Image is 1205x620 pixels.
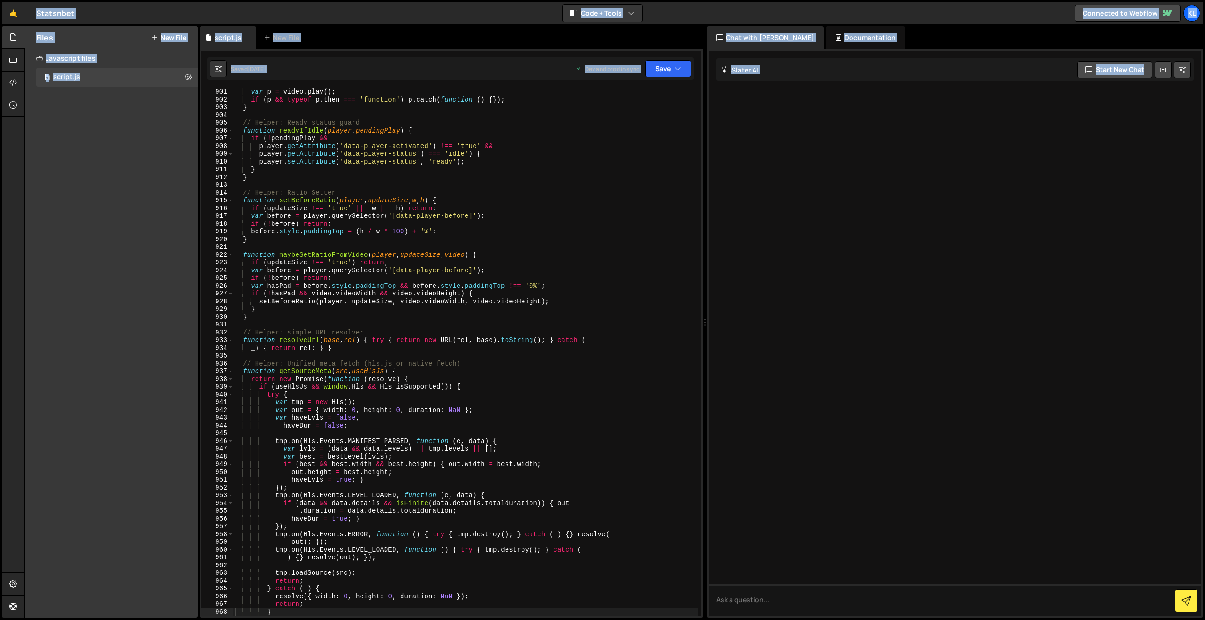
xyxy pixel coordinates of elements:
[201,174,233,182] div: 912
[248,65,266,73] div: [DATE]
[201,205,233,213] div: 916
[201,243,233,251] div: 921
[264,33,303,42] div: New File
[201,367,233,375] div: 937
[1183,5,1200,22] a: Kl
[201,406,233,414] div: 942
[2,2,25,24] a: 🤙
[201,515,233,523] div: 956
[201,453,233,461] div: 948
[201,119,233,127] div: 905
[201,546,233,554] div: 960
[201,197,233,205] div: 915
[201,220,233,228] div: 918
[201,352,233,360] div: 935
[25,49,198,68] div: Javascript files
[201,267,233,275] div: 924
[201,305,233,313] div: 929
[201,414,233,422] div: 943
[36,8,74,19] div: Statsnbet
[201,422,233,430] div: 944
[201,507,233,515] div: 955
[201,336,233,344] div: 933
[576,65,640,73] div: Dev and prod in sync
[201,150,233,158] div: 909
[201,103,233,111] div: 903
[201,313,233,321] div: 930
[201,600,233,608] div: 967
[201,321,233,329] div: 931
[201,593,233,601] div: 966
[1077,61,1152,78] button: Start new chat
[215,33,241,42] div: script.js
[201,236,233,244] div: 920
[201,127,233,135] div: 906
[201,437,233,445] div: 946
[201,344,233,352] div: 934
[201,577,233,585] div: 964
[201,96,233,104] div: 902
[201,429,233,437] div: 945
[201,554,233,562] div: 961
[201,383,233,391] div: 939
[201,608,233,616] div: 968
[201,531,233,539] div: 958
[201,523,233,531] div: 957
[201,398,233,406] div: 941
[201,290,233,298] div: 927
[201,158,233,166] div: 910
[201,143,233,151] div: 908
[201,274,233,282] div: 925
[201,282,233,290] div: 926
[201,461,233,469] div: 949
[201,476,233,484] div: 951
[201,251,233,259] div: 922
[826,26,905,49] div: Documentation
[53,73,80,81] div: script.js
[645,60,691,77] button: Save
[36,32,53,43] h2: Files
[44,74,50,82] span: 1
[201,259,233,267] div: 923
[707,26,824,49] div: Chat with [PERSON_NAME]
[201,500,233,508] div: 954
[151,34,186,41] button: New File
[201,166,233,174] div: 911
[201,228,233,236] div: 919
[201,329,233,337] div: 932
[721,65,759,74] h2: Slater AI
[201,189,233,197] div: 914
[201,135,233,143] div: 907
[201,469,233,477] div: 950
[201,212,233,220] div: 917
[231,65,266,73] div: Saved
[201,445,233,453] div: 947
[563,5,642,22] button: Code + Tools
[201,181,233,189] div: 913
[201,360,233,368] div: 936
[201,538,233,546] div: 959
[201,484,233,492] div: 952
[201,298,233,306] div: 928
[201,492,233,500] div: 953
[201,585,233,593] div: 965
[201,562,233,570] div: 962
[201,88,233,96] div: 901
[201,375,233,383] div: 938
[36,68,198,87] div: 17213/47607.js
[201,569,233,577] div: 963
[201,111,233,119] div: 904
[1075,5,1181,22] a: Connected to Webflow
[201,391,233,399] div: 940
